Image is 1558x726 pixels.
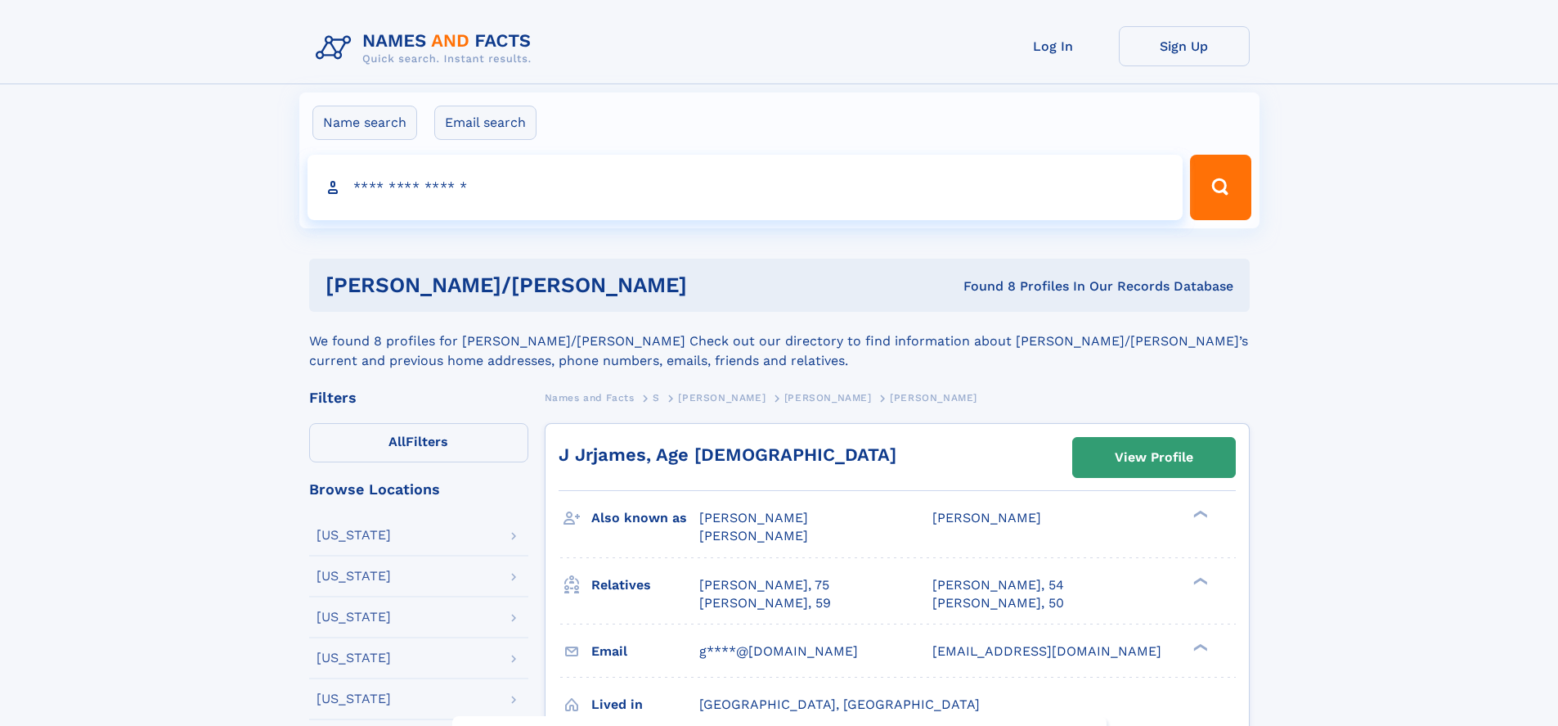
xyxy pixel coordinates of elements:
[317,611,391,624] div: [US_STATE]
[1189,575,1209,586] div: ❯
[309,390,528,405] div: Filters
[308,155,1183,220] input: search input
[1190,155,1250,220] button: Search Button
[591,504,699,532] h3: Also known as
[309,482,528,497] div: Browse Locations
[784,387,872,408] a: [PERSON_NAME]
[1189,642,1209,652] div: ❯
[699,697,980,712] span: [GEOGRAPHIC_DATA], [GEOGRAPHIC_DATA]
[932,510,1041,525] span: [PERSON_NAME]
[699,576,829,594] a: [PERSON_NAME], 75
[317,692,391,706] div: [US_STATE]
[326,275,825,295] h1: [PERSON_NAME]/[PERSON_NAME]
[317,529,391,542] div: [US_STATE]
[890,392,977,404] span: [PERSON_NAME]
[312,106,417,140] label: Name search
[545,387,635,408] a: Names and Facts
[678,392,766,404] span: [PERSON_NAME]
[784,392,872,404] span: [PERSON_NAME]
[591,638,699,665] h3: Email
[317,652,391,665] div: [US_STATE]
[1115,439,1193,476] div: View Profile
[591,691,699,719] h3: Lived in
[388,434,406,449] span: All
[932,594,1064,612] a: [PERSON_NAME], 50
[699,594,831,612] a: [PERSON_NAME], 59
[825,277,1233,295] div: Found 8 Profiles In Our Records Database
[309,423,528,462] label: Filters
[678,387,766,408] a: [PERSON_NAME]
[434,106,537,140] label: Email search
[1073,438,1235,477] a: View Profile
[653,387,660,408] a: S
[559,444,896,465] a: J Jrjames, Age [DEMOGRAPHIC_DATA]
[699,510,808,525] span: [PERSON_NAME]
[1189,509,1209,520] div: ❯
[1119,26,1250,66] a: Sign Up
[653,392,660,404] span: S
[988,26,1119,66] a: Log In
[317,570,391,583] div: [US_STATE]
[309,312,1250,371] div: We found 8 profiles for [PERSON_NAME]/[PERSON_NAME] Check out our directory to find information a...
[309,26,545,70] img: Logo Names and Facts
[699,528,808,543] span: [PERSON_NAME]
[591,571,699,599] h3: Relatives
[932,576,1064,594] a: [PERSON_NAME], 54
[932,643,1161,659] span: [EMAIL_ADDRESS][DOMAIN_NAME]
